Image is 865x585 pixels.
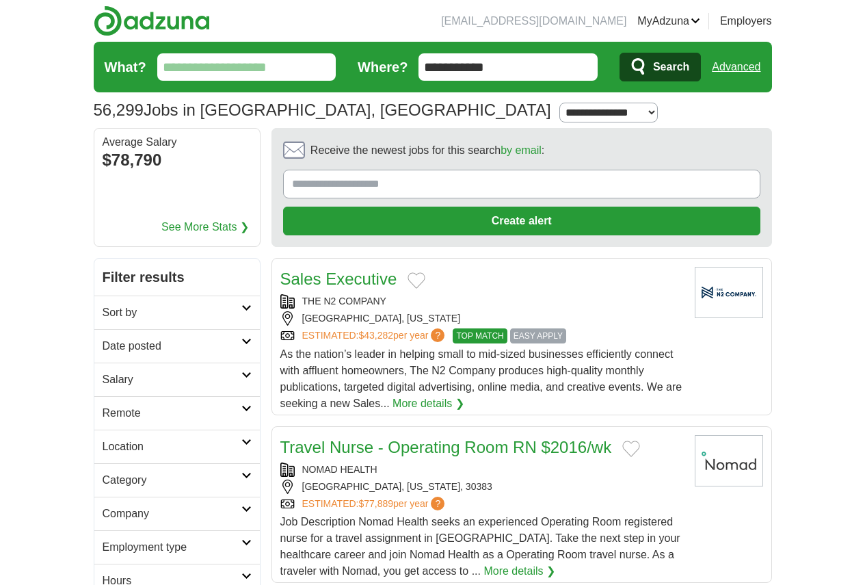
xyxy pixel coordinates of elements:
button: Search [620,53,701,81]
a: Advanced [712,53,760,81]
div: Average Salary [103,137,252,148]
h2: Employment type [103,539,241,556]
a: More details ❯ [392,395,464,412]
div: $78,790 [103,148,252,172]
span: Search [653,53,689,81]
li: [EMAIL_ADDRESS][DOMAIN_NAME] [441,13,626,29]
h2: Date posted [103,338,241,354]
span: $77,889 [358,498,393,509]
a: More details ❯ [483,563,555,580]
a: See More Stats ❯ [161,219,249,235]
button: Create alert [283,207,760,235]
span: Receive the newest jobs for this search : [310,142,544,159]
a: Salary [94,363,260,396]
a: Category [94,463,260,497]
span: TOP MATCH [453,328,507,343]
span: ? [431,497,444,510]
h2: Location [103,439,241,455]
h2: Company [103,506,241,522]
a: ESTIMATED:$43,282per year? [302,328,448,343]
a: MyAdzuna [637,13,700,29]
h2: Category [103,472,241,489]
h2: Filter results [94,259,260,296]
a: ESTIMATED:$77,889per year? [302,497,448,511]
div: [GEOGRAPHIC_DATA], [US_STATE], 30383 [280,480,684,494]
h2: Sort by [103,304,241,321]
div: THE N2 COMPANY [280,294,684,309]
h2: Remote [103,405,241,421]
a: Date posted [94,329,260,363]
h1: Jobs in [GEOGRAPHIC_DATA], [GEOGRAPHIC_DATA] [94,101,551,119]
label: Where? [358,57,408,77]
a: Travel Nurse - Operating Room RN $2016/wk [280,438,612,456]
a: Sort by [94,296,260,329]
span: EASY APPLY [510,328,566,343]
a: Sales Executive [280,270,397,288]
button: Add to favorite jobs [622,441,640,457]
span: $43,282 [358,330,393,341]
img: Adzuna logo [94,5,210,36]
span: As the nation’s leader in helping small to mid-sized businesses efficiently connect with affluent... [280,348,682,409]
a: by email [501,144,542,156]
span: Job Description Nomad Health seeks an experienced Operating Room registered nurse for a travel as... [280,516,680,577]
h2: Salary [103,372,241,388]
a: Remote [94,396,260,430]
a: Company [94,497,260,530]
a: Employers [720,13,772,29]
label: What? [105,57,146,77]
img: Nomad Health logo [695,435,763,486]
a: Location [94,430,260,463]
img: Company logo [695,267,763,318]
span: 56,299 [94,98,144,122]
a: Employment type [94,530,260,564]
span: ? [431,328,444,342]
a: NOMAD HEALTH [302,464,377,475]
button: Add to favorite jobs [408,272,425,289]
div: [GEOGRAPHIC_DATA], [US_STATE] [280,311,684,326]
